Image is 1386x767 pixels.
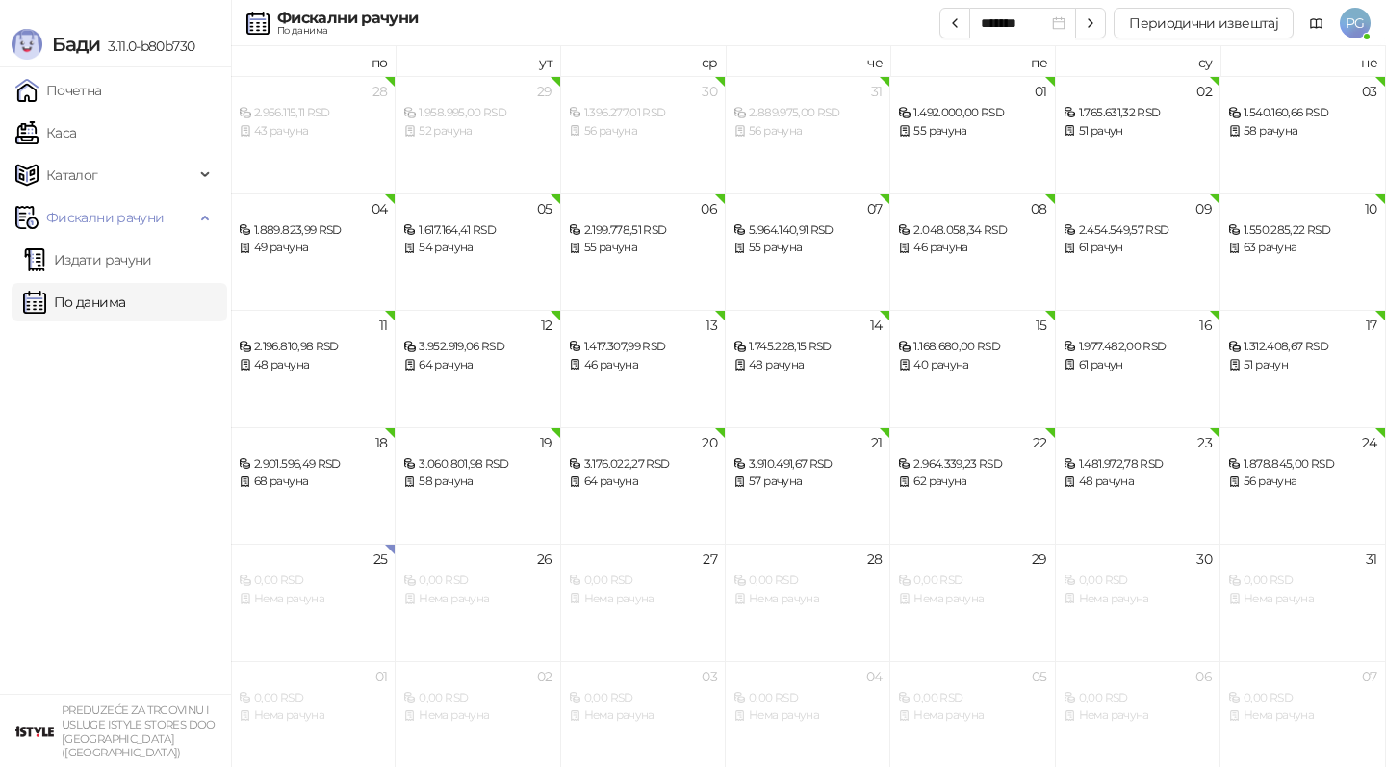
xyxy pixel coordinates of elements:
[1228,706,1376,725] div: Нема рачуна
[231,76,396,193] td: 2025-07-28
[231,427,396,545] td: 2025-08-18
[396,427,560,545] td: 2025-08-19
[403,590,552,608] div: Нема рачуна
[1064,572,1212,590] div: 0,00 RSD
[702,436,717,449] div: 20
[561,46,726,76] th: ср
[239,122,387,141] div: 43 рачуна
[1032,670,1047,683] div: 05
[569,689,717,707] div: 0,00 RSD
[733,689,882,707] div: 0,00 RSD
[1064,104,1212,122] div: 1.765.631,32 RSD
[403,221,552,240] div: 1.617.164,41 RSD
[1220,310,1385,427] td: 2025-08-17
[1197,436,1212,449] div: 23
[1056,427,1220,545] td: 2025-08-23
[396,76,560,193] td: 2025-07-29
[46,198,164,237] span: Фискални рачуни
[733,104,882,122] div: 2.889.975,00 RSD
[733,572,882,590] div: 0,00 RSD
[561,427,726,545] td: 2025-08-20
[569,590,717,608] div: Нема рачуна
[1228,338,1376,356] div: 1.312.408,67 RSD
[277,11,418,26] div: Фискални рачуни
[239,455,387,473] div: 2.901.596,49 RSD
[1056,46,1220,76] th: су
[100,38,194,55] span: 3.11.0-b80b730
[1031,202,1047,216] div: 08
[867,202,883,216] div: 07
[1220,544,1385,661] td: 2025-08-31
[1228,122,1376,141] div: 58 рачуна
[1362,85,1377,98] div: 03
[898,473,1046,491] div: 62 рачуна
[239,706,387,725] div: Нема рачуна
[733,356,882,374] div: 48 рачуна
[1228,104,1376,122] div: 1.540.160,66 RSD
[898,356,1046,374] div: 40 рачуна
[890,544,1055,661] td: 2025-08-29
[898,239,1046,257] div: 46 рачуна
[702,670,717,683] div: 03
[1064,239,1212,257] div: 61 рачун
[46,156,98,194] span: Каталог
[1365,202,1377,216] div: 10
[1196,552,1212,566] div: 30
[1056,310,1220,427] td: 2025-08-16
[23,283,125,321] a: По данима
[1064,706,1212,725] div: Нема рачуна
[537,552,552,566] div: 26
[1196,85,1212,98] div: 02
[1228,572,1376,590] div: 0,00 RSD
[403,104,552,122] div: 1.958.995,00 RSD
[231,193,396,311] td: 2025-08-04
[15,712,54,751] img: 64x64-companyLogo-77b92cf4-9946-4f36-9751-bf7bb5fd2c7d.png
[898,590,1046,608] div: Нема рачуна
[1035,85,1047,98] div: 01
[733,221,882,240] div: 5.964.140,91 RSD
[726,544,890,661] td: 2025-08-28
[231,46,396,76] th: по
[1195,670,1212,683] div: 06
[733,239,882,257] div: 55 рачуна
[569,122,717,141] div: 56 рачуна
[239,689,387,707] div: 0,00 RSD
[1362,436,1377,449] div: 24
[375,670,388,683] div: 01
[403,455,552,473] div: 3.060.801,98 RSD
[569,706,717,725] div: Нема рачуна
[15,71,102,110] a: Почетна
[1056,193,1220,311] td: 2025-08-09
[898,706,1046,725] div: Нема рачуна
[569,221,717,240] div: 2.199.778,51 RSD
[871,85,883,98] div: 31
[239,473,387,491] div: 68 рачуна
[703,552,717,566] div: 27
[372,202,388,216] div: 04
[890,310,1055,427] td: 2025-08-15
[867,552,883,566] div: 28
[239,221,387,240] div: 1.889.823,99 RSD
[1195,202,1212,216] div: 09
[1228,239,1376,257] div: 63 рачуна
[1228,473,1376,491] div: 56 рачуна
[898,455,1046,473] div: 2.964.339,23 RSD
[569,356,717,374] div: 46 рачуна
[239,338,387,356] div: 2.196.810,98 RSD
[898,122,1046,141] div: 55 рачуна
[866,670,883,683] div: 04
[1228,356,1376,374] div: 51 рачун
[569,473,717,491] div: 64 рачуна
[898,338,1046,356] div: 1.168.680,00 RSD
[239,590,387,608] div: Нема рачуна
[898,104,1046,122] div: 1.492.000,00 RSD
[1228,221,1376,240] div: 1.550.285,22 RSD
[726,46,890,76] th: че
[871,436,883,449] div: 21
[1064,473,1212,491] div: 48 рачуна
[1228,689,1376,707] div: 0,00 RSD
[239,239,387,257] div: 49 рачуна
[1056,544,1220,661] td: 2025-08-30
[403,473,552,491] div: 58 рачуна
[403,239,552,257] div: 54 рачуна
